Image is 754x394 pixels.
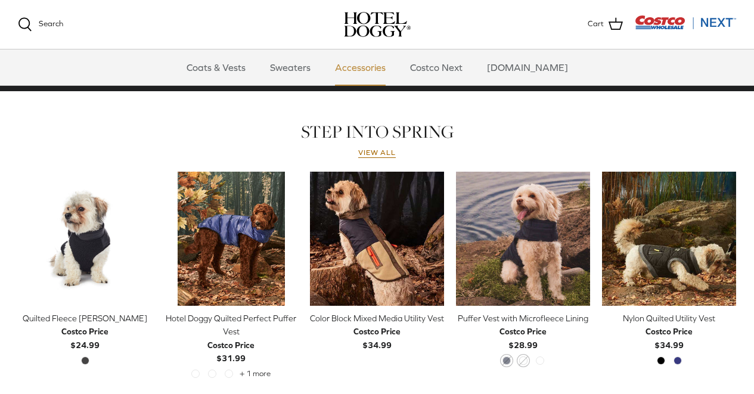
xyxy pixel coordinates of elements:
[18,312,152,352] a: Quilted Fleece [PERSON_NAME] Costco Price$24.99
[476,49,579,85] a: [DOMAIN_NAME]
[164,312,298,339] div: Hotel Doggy Quilted Perfect Puffer Vest
[18,312,152,325] div: Quilted Fleece [PERSON_NAME]
[456,172,590,306] a: Puffer Vest with Microfleece Lining
[207,339,255,352] div: Costco Price
[344,12,411,37] a: hoteldoggy.com hoteldoggycom
[635,15,736,30] img: Costco Next
[353,325,401,338] div: Costco Price
[635,23,736,32] a: Visit Costco Next
[602,312,736,325] div: Nylon Quilted Utility Vest
[164,172,298,306] a: Hotel Doggy Quilted Perfect Puffer Vest
[456,312,590,325] div: Puffer Vest with Microfleece Lining
[324,49,396,85] a: Accessories
[18,17,63,32] a: Search
[588,17,623,32] a: Cart
[310,312,444,352] a: Color Block Mixed Media Utility Vest Costco Price$34.99
[310,172,444,306] img: tan dog wearing a blue & brown vest
[301,120,454,144] a: STEP INTO SPRING
[353,325,401,349] b: $34.99
[588,18,604,30] span: Cart
[207,339,255,363] b: $31.99
[259,49,321,85] a: Sweaters
[602,312,736,352] a: Nylon Quilted Utility Vest Costco Price$34.99
[602,172,736,306] a: Nylon Quilted Utility Vest
[310,172,444,306] a: Color Block Mixed Media Utility Vest
[39,19,63,28] span: Search
[240,370,271,378] span: + 1 more
[61,325,108,338] div: Costco Price
[456,312,590,352] a: Puffer Vest with Microfleece Lining Costco Price$28.99
[358,148,396,158] a: View all
[310,312,444,325] div: Color Block Mixed Media Utility Vest
[646,325,693,349] b: $34.99
[499,325,547,338] div: Costco Price
[18,172,152,306] a: Quilted Fleece Melton Vest
[399,49,473,85] a: Costco Next
[499,325,547,349] b: $28.99
[176,49,256,85] a: Coats & Vests
[164,312,298,365] a: Hotel Doggy Quilted Perfect Puffer Vest Costco Price$31.99
[61,325,108,349] b: $24.99
[646,325,693,338] div: Costco Price
[344,12,411,37] img: hoteldoggycom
